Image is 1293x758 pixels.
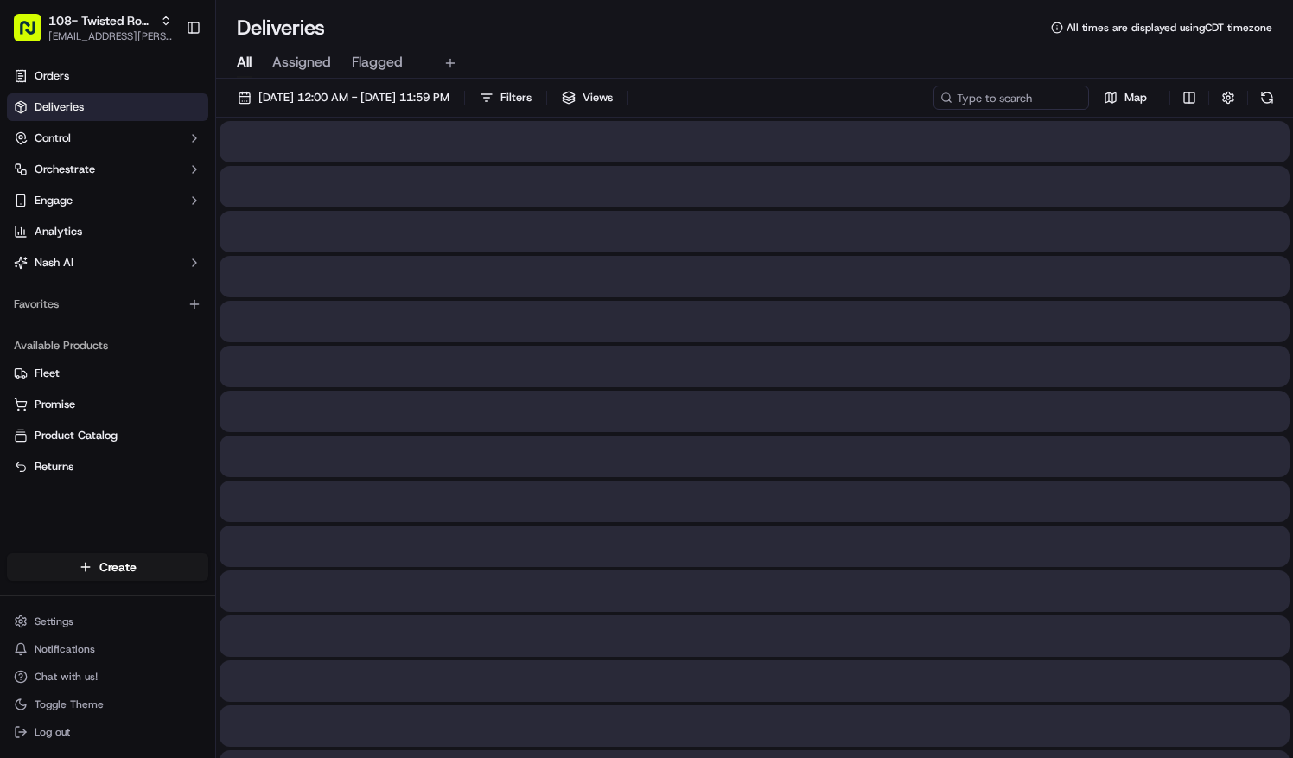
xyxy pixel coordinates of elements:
button: Filters [472,86,539,110]
a: Promise [14,397,201,412]
span: Orchestrate [35,162,95,177]
input: Type to search [933,86,1089,110]
button: Refresh [1255,86,1279,110]
button: Settings [7,609,208,634]
span: Views [583,90,613,105]
button: Control [7,124,208,152]
a: Product Catalog [14,428,201,443]
span: Orders [35,68,69,84]
button: Fleet [7,360,208,387]
button: Orchestrate [7,156,208,183]
span: Notifications [35,642,95,656]
span: Assigned [272,52,331,73]
span: Nash AI [35,255,73,271]
a: Deliveries [7,93,208,121]
button: Log out [7,720,208,744]
span: Toggle Theme [35,697,104,711]
a: Returns [14,459,201,475]
a: Fleet [14,366,201,381]
button: Toggle Theme [7,692,208,717]
a: Analytics [7,218,208,245]
button: [EMAIL_ADDRESS][PERSON_NAME][DOMAIN_NAME] [48,29,172,43]
span: Product Catalog [35,428,118,443]
button: [DATE] 12:00 AM - [DATE] 11:59 PM [230,86,457,110]
button: Views [554,86,621,110]
a: Orders [7,62,208,90]
button: Product Catalog [7,422,208,449]
span: All [237,52,252,73]
span: Analytics [35,224,82,239]
span: Filters [500,90,532,105]
span: All times are displayed using CDT timezone [1067,21,1272,35]
span: Settings [35,615,73,628]
h1: Deliveries [237,14,325,41]
span: Fleet [35,366,60,381]
button: Promise [7,391,208,418]
button: 108- Twisted Root Burger - Abilene [48,12,153,29]
div: Available Products [7,332,208,360]
span: Flagged [352,52,403,73]
button: Chat with us! [7,665,208,689]
span: [DATE] 12:00 AM - [DATE] 11:59 PM [258,90,449,105]
span: Map [1124,90,1147,105]
button: Returns [7,453,208,481]
button: Map [1096,86,1155,110]
button: 108- Twisted Root Burger - Abilene[EMAIL_ADDRESS][PERSON_NAME][DOMAIN_NAME] [7,7,179,48]
button: Nash AI [7,249,208,277]
button: Create [7,553,208,581]
span: Promise [35,397,75,412]
button: Engage [7,187,208,214]
span: Engage [35,193,73,208]
span: Deliveries [35,99,84,115]
span: Chat with us! [35,670,98,684]
span: Log out [35,725,70,739]
span: Returns [35,459,73,475]
span: Create [99,558,137,576]
div: Favorites [7,290,208,318]
span: Control [35,131,71,146]
button: Notifications [7,637,208,661]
